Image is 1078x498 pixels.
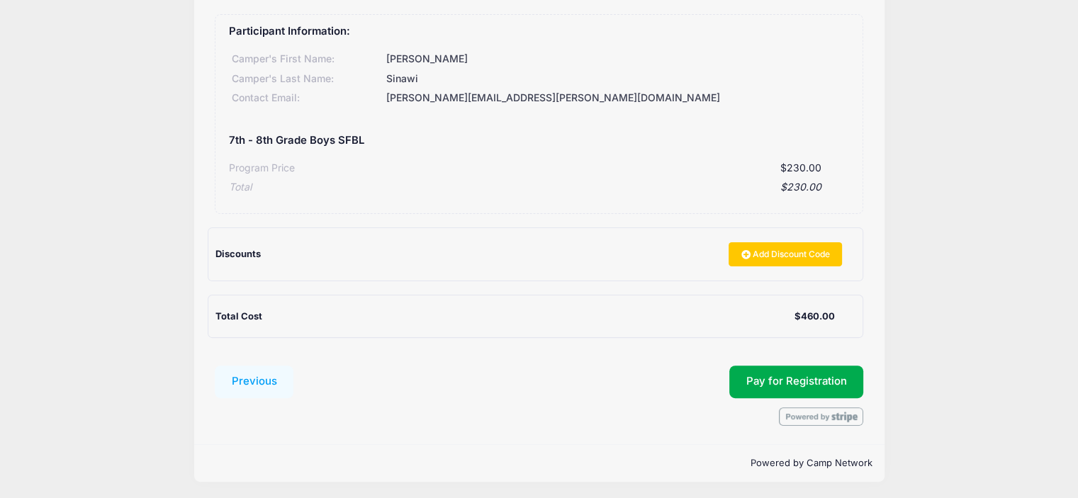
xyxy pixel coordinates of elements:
button: Previous [215,366,294,398]
div: Sinawi [384,72,849,86]
h5: Participant Information: [229,26,849,38]
a: Add Discount Code [729,242,842,266]
div: $460.00 [795,310,835,324]
div: Program Price [229,161,295,176]
h5: 7th - 8th Grade Boys SFBL [229,135,364,147]
div: Camper's First Name: [229,52,384,67]
div: Total [229,180,252,195]
span: $230.00 [780,162,821,174]
div: [PERSON_NAME] [384,52,849,67]
span: Discounts [215,248,261,259]
div: [PERSON_NAME][EMAIL_ADDRESS][PERSON_NAME][DOMAIN_NAME] [384,91,849,106]
div: $230.00 [252,180,821,195]
div: Total Cost [215,310,795,324]
button: Pay for Registration [729,366,864,398]
p: Powered by Camp Network [206,456,873,470]
div: Camper's Last Name: [229,72,384,86]
div: Contact Email: [229,91,384,106]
